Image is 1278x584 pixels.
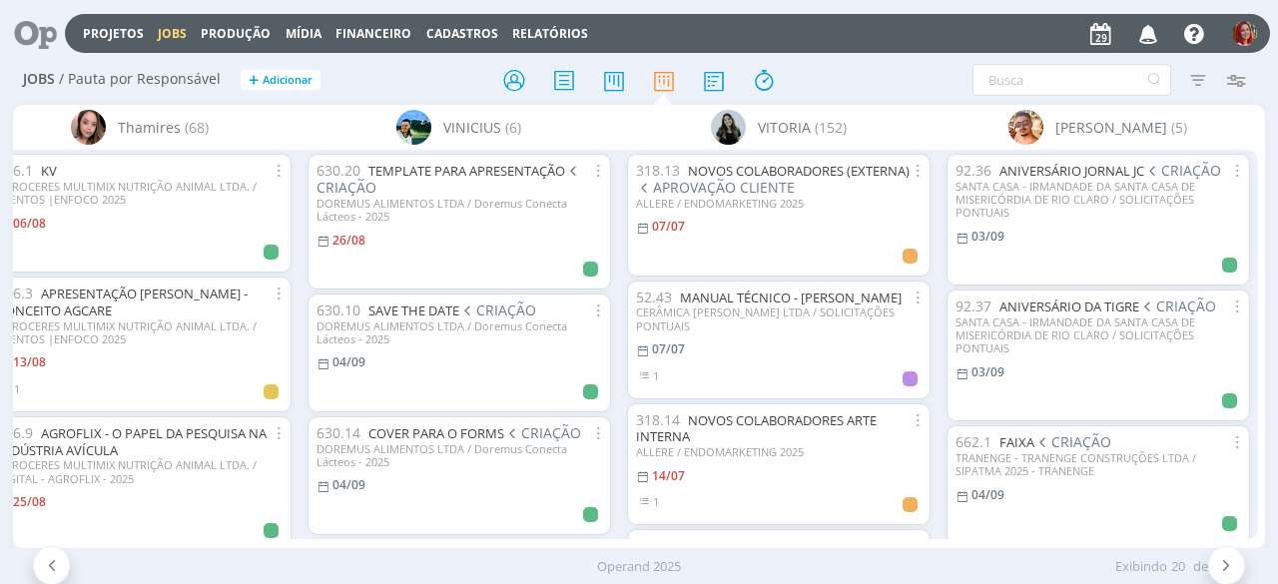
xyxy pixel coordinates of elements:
[1231,16,1258,51] button: G
[241,70,320,91] button: +Adicionar
[77,26,150,42] button: Projetos
[13,353,46,370] : 13/08
[506,26,594,42] button: Relatórios
[512,25,588,42] a: Relatórios
[426,25,498,42] span: Cadastros
[317,319,602,345] div: DOREMUS ALIMENTOS LTDA / Doremus Conecta Lácteos - 2025
[249,70,259,91] span: +
[317,197,602,223] div: DOREMUS ALIMENTOS LTDA / Doremus Conecta Lácteos - 2025
[999,297,1139,315] a: ANIVERSÁRIO DA TIGRE
[329,26,417,42] button: Financeiro
[13,215,46,232] : 06/08
[1144,161,1221,180] span: CRIAÇÃO
[956,451,1241,477] div: TRANENGE - TRANENGE CONSTRUÇÕES LTDA / SIPATMA 2025 - TRANENGE
[636,178,795,197] span: APROVAÇÃO CLIENTE
[13,493,46,510] : 25/08
[999,433,1034,451] a: FAIXA
[368,424,504,442] a: COVER PARA O FORMS
[636,410,680,429] span: 318.14
[14,381,20,396] span: 1
[636,161,680,180] span: 318.13
[195,26,277,42] button: Produção
[815,117,847,138] span: (152)
[636,288,672,306] span: 52.43
[335,25,411,42] a: Financeiro
[420,26,504,42] button: Cadastros
[653,368,659,383] span: 1
[688,162,910,180] a: NOVOS COLABORADORES (EXTERNA)
[118,117,181,138] span: Thamires
[332,232,365,249] : 26/08
[1232,21,1257,46] img: G
[680,289,902,306] a: MANUAL TÉCNICO - [PERSON_NAME]
[23,71,55,88] span: Jobs
[711,110,746,145] img: V
[396,110,431,145] img: V
[971,228,1004,245] : 03/09
[1171,117,1187,138] span: (5)
[956,315,1241,355] div: SANTA CASA - IRMANDADE DA SANTA CASA DE MISERICÓRDIA DE RIO CLARO / SOLICITAÇÕES PONTUAIS
[1171,557,1185,577] span: 20
[368,301,459,319] a: SAVE THE DATE
[286,25,321,42] a: Mídia
[652,340,685,357] : 07/07
[636,536,680,555] span: 318.14
[652,467,685,484] : 14/07
[158,25,187,42] a: Jobs
[636,305,922,331] div: CERÂMICA [PERSON_NAME] LTDA / SOLICITAÇÕES PONTUAIS
[185,117,209,138] span: (68)
[317,161,582,197] span: CRIAÇÃO
[1034,432,1111,451] span: CRIAÇÃO
[1115,557,1167,577] span: Exibindo
[653,494,659,509] span: 1
[332,476,365,493] : 04/09
[636,537,877,572] a: NOVOS COLABORADORES ARTE INTERNA
[1193,557,1208,577] span: de
[636,197,922,210] div: ALLERE / ENDOMARKETING 2025
[59,71,221,88] span: / Pauta por Responsável
[652,218,685,235] : 07/07
[1055,117,1167,138] span: [PERSON_NAME]
[505,117,521,138] span: (6)
[1008,110,1043,145] img: V
[971,486,1004,503] : 04/09
[971,363,1004,380] : 03/09
[152,26,193,42] button: Jobs
[368,162,565,180] a: TEMPLATE PARA APRESENTAÇÃO
[201,25,271,42] a: Produção
[317,423,360,442] span: 630.14
[317,300,360,319] span: 630.10
[83,25,144,42] a: Projetos
[41,162,57,180] a: KV
[71,110,106,145] img: T
[332,353,365,370] : 04/09
[280,26,327,42] button: Mídia
[317,161,360,180] span: 630.20
[636,445,922,458] div: ALLERE / ENDOMARKETING 2025
[263,74,313,87] span: Adicionar
[999,162,1144,180] a: ANIVERSÁRIO JORNAL JC
[636,411,877,446] a: NOVOS COLABORADORES ARTE INTERNA
[758,117,811,138] span: VITORIA
[504,423,581,442] span: CRIAÇÃO
[956,180,1241,220] div: SANTA CASA - IRMANDADE DA SANTA CASA DE MISERICÓRDIA DE RIO CLARO / SOLICITAÇÕES PONTUAIS
[317,442,602,468] div: DOREMUS ALIMENTOS LTDA / Doremus Conecta Lácteos - 2025
[956,296,991,315] span: 92.37
[459,300,536,319] span: CRIAÇÃO
[1139,296,1216,315] span: CRIAÇÃO
[956,432,991,451] span: 662.1
[443,117,501,138] span: VINICIUS
[972,64,1171,96] input: Busca
[956,161,991,180] span: 92.36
